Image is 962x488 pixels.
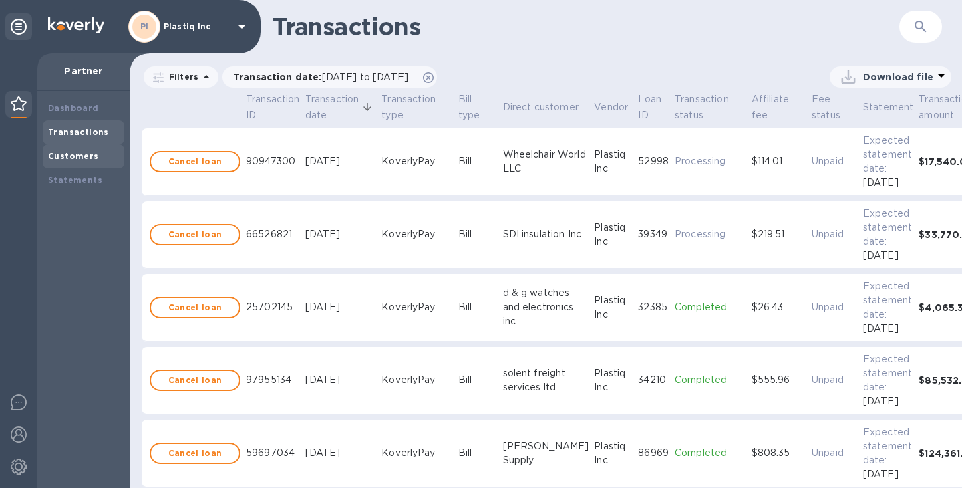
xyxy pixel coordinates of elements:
span: Affiliate fee [752,91,789,123]
p: Unpaid [812,373,858,387]
span: Transaction date [305,91,359,123]
span: Loan ID [638,91,669,123]
b: Cancel loan [168,154,222,170]
span: Transaction date [305,91,377,123]
div: KoverlyPay [381,373,453,387]
span: Transaction type [381,91,453,123]
div: $26.43 [752,300,806,314]
div: 90947300 [246,154,300,168]
span: Vendor [594,99,628,115]
span: [DATE] to [DATE] [322,72,408,82]
p: Expected statement date: [863,425,913,467]
p: Unpaid [812,446,858,460]
div: solent freight services ltd [503,366,589,394]
div: [DATE] [305,227,377,241]
p: Unpaid [812,154,858,168]
div: Bill [458,154,498,168]
div: Wheelchair World LLC [503,148,589,176]
div: d & g watches and electronics inc [503,286,589,328]
div: 32385 [638,300,669,314]
div: [DATE] [305,300,377,314]
span: Statement [863,99,913,115]
b: Cancel loan [168,372,222,388]
p: [DATE] [863,394,899,408]
p: Expected statement date: [863,207,913,249]
div: $219.51 [752,227,806,241]
div: KoverlyPay [381,300,453,314]
div: KoverlyPay [381,227,453,241]
div: [PERSON_NAME] Supply [503,439,589,467]
p: Processing [675,154,746,168]
div: [DATE] [305,373,377,387]
p: Plastiq Inc [164,22,230,31]
span: Affiliate fee [752,91,806,123]
div: SDI insulation Inc. [503,227,589,241]
p: [DATE] [863,249,899,263]
span: Transaction ID [246,91,300,123]
span: Direct customer [503,99,579,115]
div: 34210 [638,373,669,387]
div: 39349 [638,227,669,241]
div: 86969 [638,446,669,460]
button: Cancel loan [150,297,240,318]
p: Processing [675,227,746,241]
p: Filters [164,71,198,82]
b: Dashboard [48,103,99,113]
b: Customers [48,151,99,161]
p: [DATE] [863,176,899,190]
span: Bill type [458,91,480,123]
button: Cancel loan [150,370,240,391]
span: Fee status [812,91,858,123]
div: Plastiq Inc [594,293,633,322]
div: 66526821 [246,227,300,241]
p: Completed [675,373,746,387]
div: Unpin categories [5,13,32,40]
p: Expected statement date: [863,352,913,394]
span: Transaction type [381,91,436,123]
p: Completed [675,446,746,460]
div: KoverlyPay [381,154,453,168]
p: Expected statement date: [863,134,913,176]
img: Partner [11,96,27,111]
span: Fee status [812,91,840,123]
div: $114.01 [752,154,806,168]
p: [DATE] [863,467,899,481]
div: Transaction date:[DATE] to [DATE] [222,66,437,88]
div: [DATE] [305,154,377,168]
p: Expected statement date: [863,279,913,322]
p: Completed [675,300,746,314]
b: Cancel loan [168,299,222,316]
b: Transactions [48,127,109,137]
div: Bill [458,373,498,387]
span: Transaction status [675,91,729,123]
div: Bill [458,300,498,314]
p: Transaction date : [233,70,415,84]
p: Unpaid [812,300,858,314]
div: Plastiq Inc [594,366,633,394]
img: Logo [48,17,104,33]
p: [DATE] [863,322,899,336]
button: Cancel loan [150,224,240,245]
button: Cancel loan [150,151,240,172]
div: $555.96 [752,373,806,387]
span: Transaction status [675,91,746,123]
b: PI [140,21,149,31]
p: Download file [863,70,933,84]
b: Cancel loan [168,227,222,243]
div: 25702145 [246,300,300,314]
div: $808.35 [752,446,806,460]
div: 59697034 [246,446,300,460]
h1: Transactions [273,13,808,41]
p: Unpaid [812,227,858,241]
span: Bill type [458,91,498,123]
div: [DATE] [305,446,377,460]
div: Bill [458,227,498,241]
b: Cancel loan [168,445,222,461]
div: Plastiq Inc [594,221,633,249]
button: Cancel loan [150,443,240,464]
